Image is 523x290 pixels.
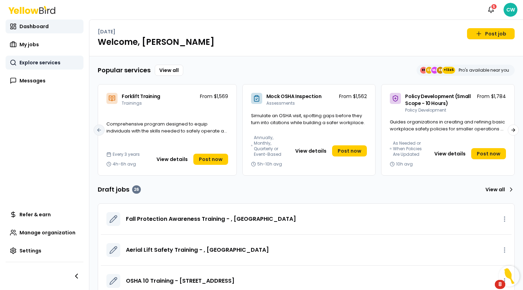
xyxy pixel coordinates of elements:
[430,148,470,159] button: View details
[291,145,331,156] button: View details
[126,215,296,223] a: Fall Protection Awareness Training - , [GEOGRAPHIC_DATA]
[199,156,223,163] span: Post now
[254,135,285,157] span: Annually, Monthly, Quarterly or Event-Based
[499,266,520,287] button: Open Resource Center, 8 new notifications
[132,185,141,194] div: 26
[459,67,509,73] p: Pro's available near you
[6,74,83,88] a: Messages
[155,65,183,76] a: View all
[6,226,83,240] a: Manage organization
[477,93,506,100] p: From $1,784
[19,211,51,218] span: Refer & earn
[504,3,517,17] span: CW
[484,3,498,17] button: 5
[266,100,295,106] span: Assessments
[332,145,367,156] a: Post now
[405,107,446,113] span: Policy Development
[431,67,438,74] span: MJ
[122,93,160,100] span: Forklift Training
[390,119,505,139] span: Guides organizations in creating and refining basic workplace safety policies for smaller operati...
[122,100,142,106] span: Trainings
[193,154,228,165] a: Post now
[98,37,515,48] h1: Welcome, [PERSON_NAME]
[19,59,61,66] span: Explore services
[126,246,269,254] a: Aerial Lift Safety Training - , [GEOGRAPHIC_DATA]
[6,208,83,221] a: Refer & earn
[152,154,192,165] button: View details
[257,161,282,167] span: 5h-10h avg
[6,38,83,51] a: My jobs
[98,65,151,75] h3: Popular services
[251,112,365,126] span: Simulate an OSHA visit, spotting gaps before they turn into citations while building a safer work...
[19,229,75,236] span: Manage organization
[113,152,140,157] span: Every 3 years
[6,19,83,33] a: Dashboard
[396,161,413,167] span: 10h avg
[491,3,497,10] div: 5
[437,67,444,74] span: SE
[19,23,49,30] span: Dashboard
[200,93,228,100] p: From $1,569
[467,28,515,39] a: Post job
[106,121,227,141] span: Comprehensive program designed to equip individuals with the skills needed to safely operate a fo...
[471,148,506,159] a: Post now
[126,277,234,285] a: OSHA 10 Training - [STREET_ADDRESS]
[338,147,361,154] span: Post now
[405,93,470,107] span: Policy Development (Small Scope - 10 Hours)
[6,56,83,70] a: Explore services
[19,247,41,254] span: Settings
[426,67,433,74] span: CE
[393,140,424,157] span: As Needed or When Policies Are Updated
[19,77,46,84] span: Messages
[98,185,141,194] h3: Draft jobs
[444,67,454,74] span: +1345
[477,150,500,157] span: Post now
[483,184,515,195] a: View all
[266,93,322,100] span: Mock OSHA Inspection
[19,41,39,48] span: My jobs
[98,28,115,35] p: [DATE]
[113,161,136,167] span: 4h-6h avg
[420,67,427,74] span: EE
[6,244,83,258] a: Settings
[339,93,367,100] p: From $1,562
